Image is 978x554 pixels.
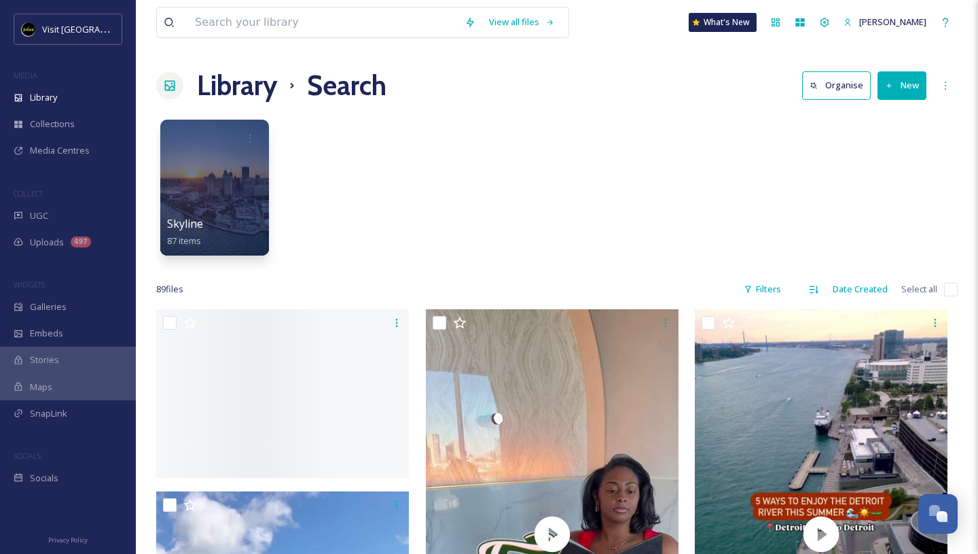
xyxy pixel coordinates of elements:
[167,218,203,247] a: Skyline87 items
[188,7,458,37] input: Search your library
[30,472,58,485] span: Socials
[14,279,45,290] span: WIDGETS
[802,71,871,99] button: Organise
[30,91,57,104] span: Library
[71,237,91,247] div: 497
[197,65,277,106] a: Library
[48,531,88,547] a: Privacy Policy
[877,71,926,99] button: New
[30,300,67,313] span: Galleries
[826,276,894,302] div: Date Created
[156,283,183,296] span: 89 file s
[482,9,562,35] a: View all files
[22,22,35,36] img: VISIT%20DETROIT%20LOGO%20-%20BLACK%20BACKGROUND.png
[167,216,203,231] span: Skyline
[901,283,937,296] span: Select all
[30,118,75,131] span: Collections
[918,494,958,534] button: Open Chat
[14,70,37,80] span: MEDIA
[30,144,90,157] span: Media Centres
[689,13,757,32] a: What's New
[307,65,386,106] h1: Search
[30,327,63,340] span: Embeds
[737,276,788,302] div: Filters
[802,71,877,99] a: Organise
[859,16,926,28] span: [PERSON_NAME]
[14,451,41,461] span: SOCIALS
[837,9,933,35] a: [PERSON_NAME]
[30,236,64,249] span: Uploads
[167,235,201,247] span: 87 items
[42,22,147,35] span: Visit [GEOGRAPHIC_DATA]
[30,209,48,222] span: UGC
[48,536,88,544] span: Privacy Policy
[30,407,67,420] span: SnapLink
[30,353,59,366] span: Stories
[14,188,43,198] span: COLLECT
[30,381,52,394] span: Maps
